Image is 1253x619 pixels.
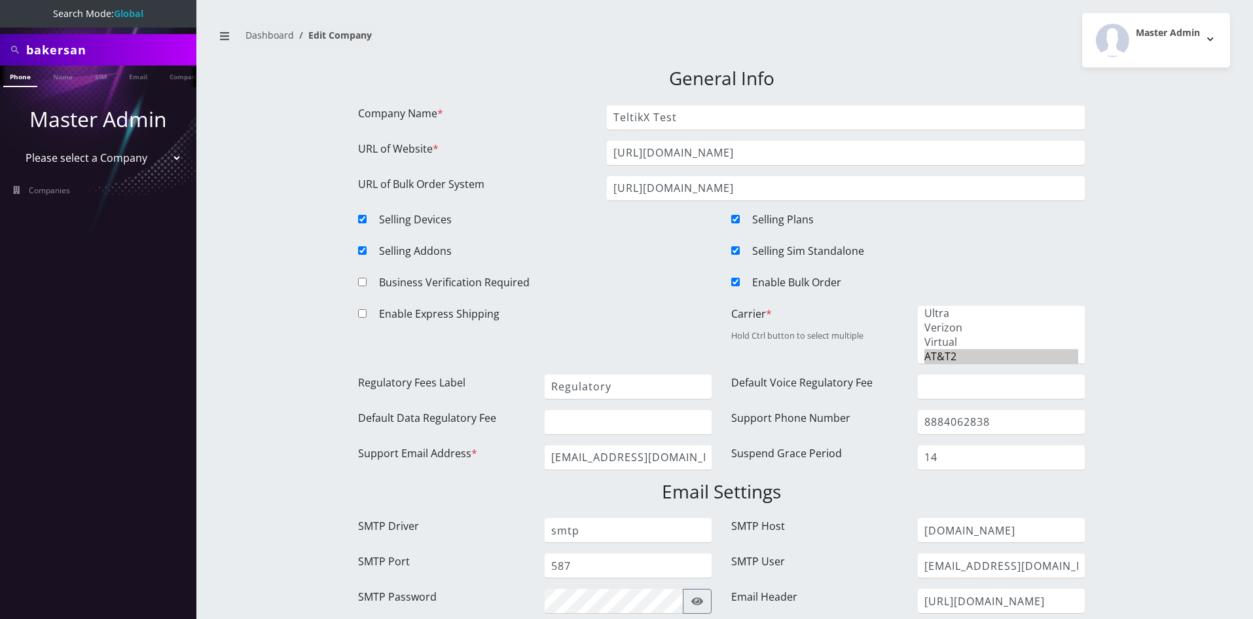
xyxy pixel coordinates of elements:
button: Master Admin [1082,13,1230,67]
a: SIM [88,66,113,86]
input: Search All Companies [26,37,193,62]
h2: Master Admin [1136,28,1200,39]
label: SMTP Host [731,518,785,534]
label: URL of Website [358,141,439,157]
small: Hold Ctrl button to select multiple [731,329,863,341]
label: Default Voice Regulatory Fee [731,375,873,390]
option: Verizon [924,320,1078,335]
label: SMTP Port [358,553,410,569]
label: Suspend Grace Period [731,445,842,461]
label: Carrier [731,306,772,322]
label: Email Header [731,589,797,605]
span: Companies [29,185,70,196]
h3: Email Settings [358,481,1085,503]
label: Enable Express Shipping [379,306,499,322]
option: Virtual [924,335,1078,349]
label: Regulatory Fees Label [358,375,465,390]
a: Company [163,66,207,86]
label: URL of Bulk Order System [358,176,484,192]
label: Support Phone Number [731,410,850,426]
a: Dashboard [245,29,294,41]
a: Phone [3,66,37,87]
label: Selling Devices [379,212,452,227]
nav: breadcrumb [213,22,712,59]
a: Name [46,66,79,86]
label: Enable Bulk Order [752,274,841,290]
label: Business Verification Required [379,274,530,290]
option: AT&T2 [924,349,1078,364]
span: Search Mode: [53,7,143,20]
a: Email [122,66,154,86]
label: SMTP User [731,553,785,569]
label: Selling Addons [379,243,452,259]
li: Edit Company [294,28,372,42]
option: Ultra [924,306,1078,320]
label: Support Email Address [358,445,477,461]
strong: Global [114,7,143,20]
label: Company Name [358,105,443,121]
label: Default Data Regulatory Fee [358,410,496,426]
h3: General Info [358,67,1085,90]
label: Selling Plans [752,212,814,227]
label: SMTP Password [358,589,437,605]
label: SMTP Driver [358,518,419,534]
label: Selling Sim Standalone [752,243,864,259]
